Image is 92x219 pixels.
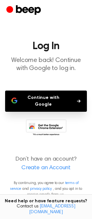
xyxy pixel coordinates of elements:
[5,57,87,73] p: Welcome back! Continue with Google to log in.
[30,187,52,191] a: privacy policy
[29,204,75,215] a: [EMAIL_ADDRESS][DOMAIN_NAME]
[5,91,87,112] button: Continue with Google
[6,4,42,17] a: Beep
[4,204,88,215] span: Contact us
[6,164,86,172] a: Create an Account
[5,180,87,197] p: By continuing, you agree to our and , and you opt in to receive emails from us.
[5,41,87,51] h1: Log In
[5,155,87,172] p: Don’t have an account?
